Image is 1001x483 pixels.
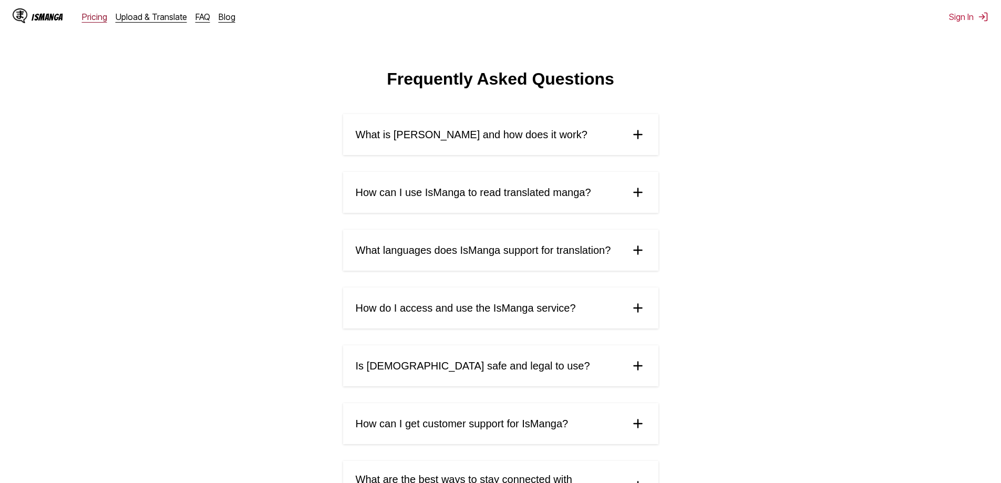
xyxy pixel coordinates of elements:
[343,345,658,386] summary: Is [DEMOGRAPHIC_DATA] safe and legal to use?
[630,416,646,431] img: plus
[343,403,658,444] summary: How can I get customer support for IsManga?
[356,244,611,256] span: What languages does IsManga support for translation?
[356,418,569,430] span: How can I get customer support for IsManga?
[195,12,210,22] a: FAQ
[343,230,658,271] summary: What languages does IsManga support for translation?
[630,242,646,258] img: plus
[343,114,658,155] summary: What is [PERSON_NAME] and how does it work?
[32,12,63,22] div: IsManga
[978,12,988,22] img: Sign out
[356,187,591,199] span: How can I use IsManga to read translated manga?
[356,129,587,141] span: What is [PERSON_NAME] and how does it work?
[630,358,646,374] img: plus
[630,184,646,200] img: plus
[630,300,646,316] img: plus
[13,8,82,25] a: IsManga LogoIsManga
[343,172,658,213] summary: How can I use IsManga to read translated manga?
[356,302,576,314] span: How do I access and use the IsManga service?
[949,12,988,22] button: Sign In
[13,8,27,23] img: IsManga Logo
[116,12,187,22] a: Upload & Translate
[356,360,590,372] span: Is [DEMOGRAPHIC_DATA] safe and legal to use?
[387,69,614,89] h1: Frequently Asked Questions
[630,127,646,142] img: plus
[343,287,658,328] summary: How do I access and use the IsManga service?
[82,12,107,22] a: Pricing
[219,12,235,22] a: Blog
